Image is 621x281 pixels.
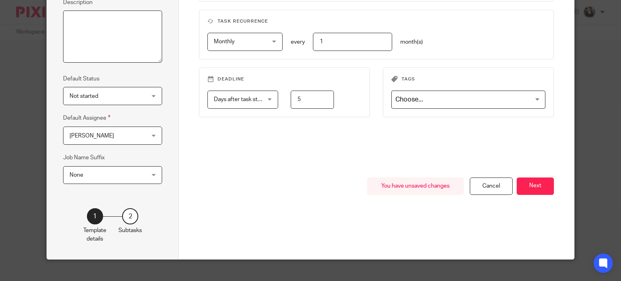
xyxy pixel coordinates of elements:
[214,97,267,102] span: Days after task starts
[63,154,105,162] label: Job Name Suffix
[63,75,99,83] label: Default Status
[118,226,142,235] p: Subtasks
[393,93,541,107] input: Search for option
[207,76,361,82] h3: Deadline
[391,91,545,109] div: Search for option
[470,177,513,195] div: Cancel
[291,38,305,46] p: every
[70,133,114,139] span: [PERSON_NAME]
[207,18,545,25] h3: Task recurrence
[70,93,98,99] span: Not started
[122,208,138,224] div: 2
[367,177,464,195] div: You have unsaved changes
[517,177,554,195] button: Next
[400,39,423,45] span: month(s)
[63,113,110,123] label: Default Assignee
[391,76,545,82] h3: Tags
[87,208,103,224] div: 1
[70,172,83,178] span: None
[83,226,106,243] p: Template details
[214,39,234,44] span: Monthly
